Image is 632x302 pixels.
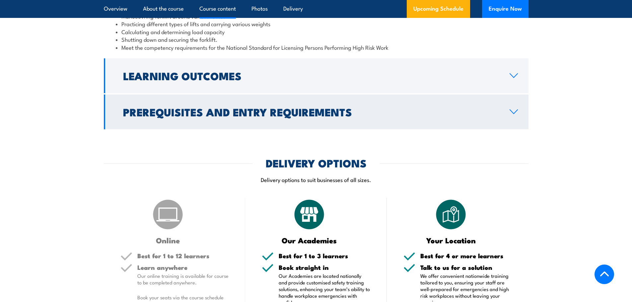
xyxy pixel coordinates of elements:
[137,264,229,271] h5: Learn anywhere
[116,35,517,43] li: Shutting down and securing the forklift.
[279,264,370,271] h5: Book straight in
[420,264,512,271] h5: Talk to us for a solution
[104,58,528,93] a: Learning Outcomes
[116,20,517,28] li: Practicing different types of lifts and carrying various weights
[104,94,528,129] a: Prerequisites and Entry Requirements
[116,43,517,51] li: Meet the competency requirements for the National Standard for Licensing Persons Performing High ...
[266,158,367,167] h2: DELIVERY OPTIONS
[123,107,499,116] h2: Prerequisites and Entry Requirements
[116,28,517,35] li: Calculating and determining load capacity
[123,71,499,80] h2: Learning Outcomes
[104,176,528,183] p: Delivery options to suit businesses of all sizes.
[120,236,216,244] h3: Online
[279,253,370,259] h5: Best for 1 to 3 learners
[403,236,499,244] h3: Your Location
[262,236,357,244] h3: Our Academies
[420,253,512,259] h5: Best for 4 or more learners
[137,272,229,286] p: Our online training is available for course to be completed anywhere.
[137,253,229,259] h5: Best for 1 to 12 learners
